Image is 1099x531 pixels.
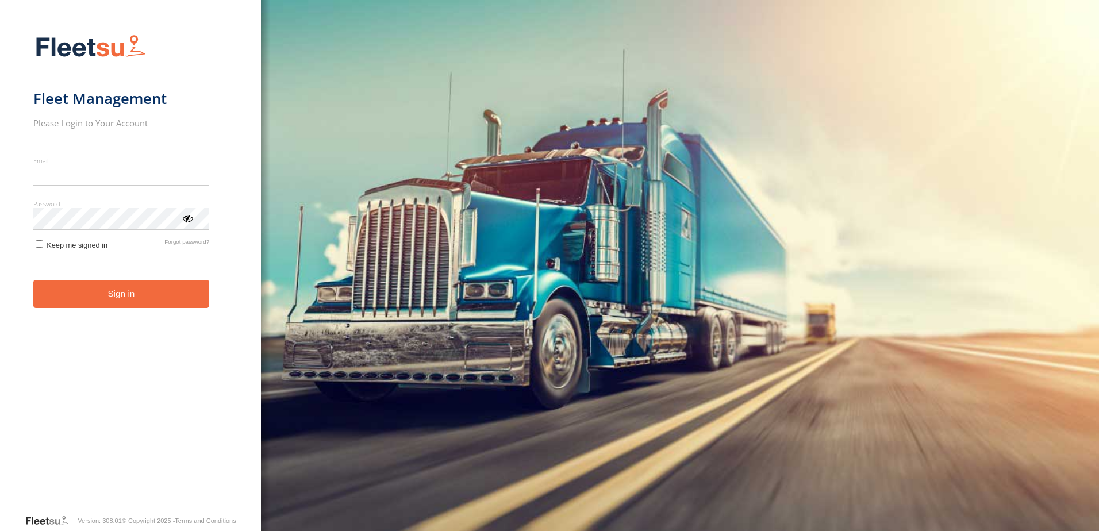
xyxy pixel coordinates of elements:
img: Fleetsu [33,32,148,61]
a: Visit our Website [25,515,78,526]
span: Keep me signed in [47,241,107,249]
h2: Please Login to Your Account [33,117,210,129]
div: ViewPassword [182,212,193,224]
label: Email [33,156,210,165]
h1: Fleet Management [33,89,210,108]
a: Terms and Conditions [175,517,236,524]
form: main [33,28,228,514]
div: © Copyright 2025 - [122,517,236,524]
div: Version: 308.01 [78,517,121,524]
button: Sign in [33,280,210,308]
label: Password [33,199,210,208]
a: Forgot password? [164,238,209,249]
input: Keep me signed in [36,240,43,248]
